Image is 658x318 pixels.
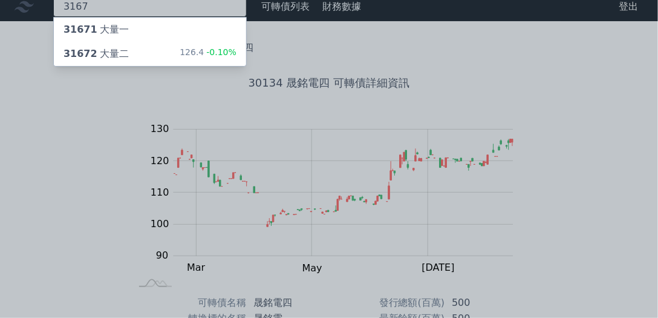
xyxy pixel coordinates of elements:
[204,47,236,57] span: -0.10%
[64,24,97,35] span: 31671
[64,47,129,61] div: 大量二
[64,48,97,59] span: 31672
[54,42,246,66] a: 31672大量二 126.4-0.10%
[64,22,129,37] div: 大量一
[180,47,236,61] div: 126.4
[54,18,246,42] a: 31671大量一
